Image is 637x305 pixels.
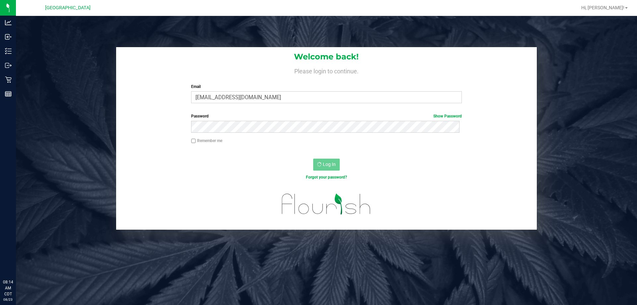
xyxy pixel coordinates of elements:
[433,114,462,118] a: Show Password
[116,52,537,61] h1: Welcome back!
[3,279,13,297] p: 08:14 AM CDT
[116,66,537,74] h4: Please login to continue.
[306,175,347,180] a: Forgot your password?
[5,76,12,83] inline-svg: Retail
[3,297,13,302] p: 08/23
[5,19,12,26] inline-svg: Analytics
[313,159,340,171] button: Log In
[191,84,461,90] label: Email
[5,34,12,40] inline-svg: Inbound
[5,48,12,54] inline-svg: Inventory
[274,187,379,221] img: flourish_logo.svg
[45,5,91,11] span: [GEOGRAPHIC_DATA]
[323,162,336,167] span: Log In
[191,139,196,143] input: Remember me
[191,114,209,118] span: Password
[581,5,624,10] span: Hi, [PERSON_NAME]!
[5,91,12,97] inline-svg: Reports
[191,138,222,144] label: Remember me
[5,62,12,69] inline-svg: Outbound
